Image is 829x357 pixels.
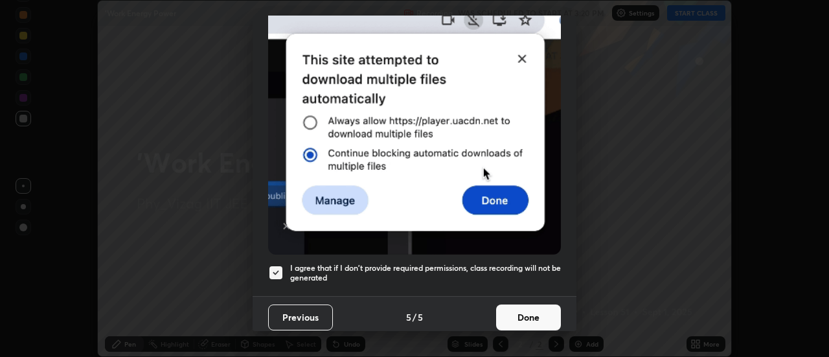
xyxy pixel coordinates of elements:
h4: 5 [406,310,411,324]
button: Done [496,305,561,330]
button: Previous [268,305,333,330]
h4: / [413,310,416,324]
h4: 5 [418,310,423,324]
h5: I agree that if I don't provide required permissions, class recording will not be generated [290,263,561,283]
